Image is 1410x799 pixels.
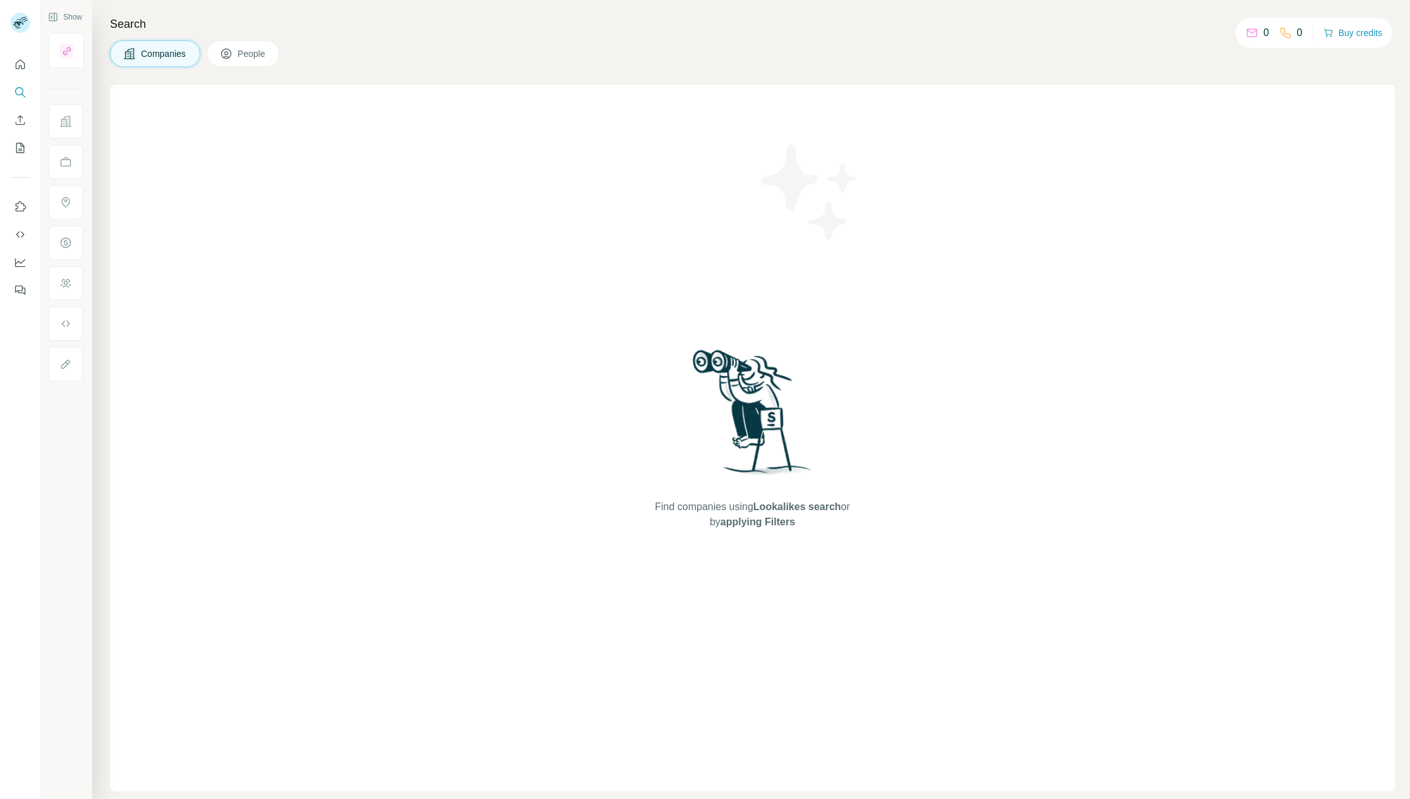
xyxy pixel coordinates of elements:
img: Surfe Illustration - Woman searching with binoculars [687,346,818,487]
img: Surfe Illustration - Stars [753,135,866,249]
p: 0 [1297,25,1303,40]
button: Buy credits [1323,24,1382,42]
button: Feedback [10,279,30,302]
button: Use Surfe on LinkedIn [10,195,30,218]
button: My lists [10,137,30,159]
button: Enrich CSV [10,109,30,131]
span: People [238,47,267,60]
span: Lookalikes search [753,501,841,512]
p: 0 [1263,25,1269,40]
h4: Search [110,15,1395,33]
button: Dashboard [10,251,30,274]
span: Companies [141,47,187,60]
button: Show [39,8,91,27]
span: applying Filters [720,516,795,527]
button: Search [10,81,30,104]
button: Use Surfe API [10,223,30,246]
button: Quick start [10,53,30,76]
span: Find companies using or by [651,499,853,530]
